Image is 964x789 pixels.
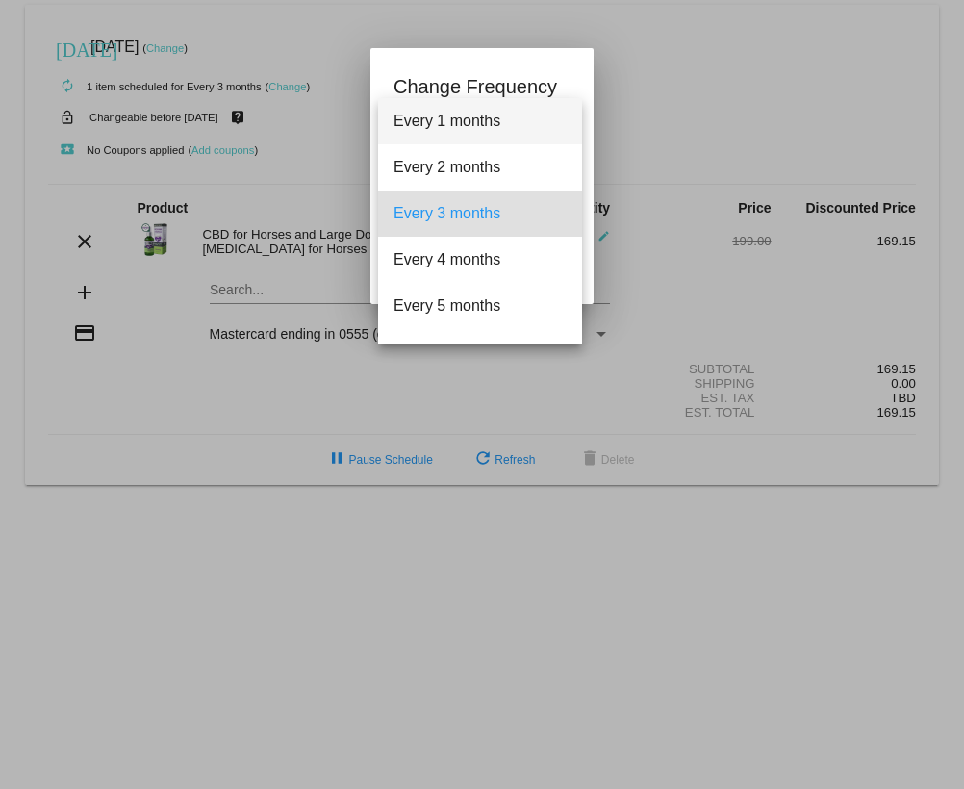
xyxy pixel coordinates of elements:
[393,329,567,375] span: Every 6 months
[393,144,567,191] span: Every 2 months
[393,191,567,237] span: Every 3 months
[393,283,567,329] span: Every 5 months
[393,98,567,144] span: Every 1 months
[393,237,567,283] span: Every 4 months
